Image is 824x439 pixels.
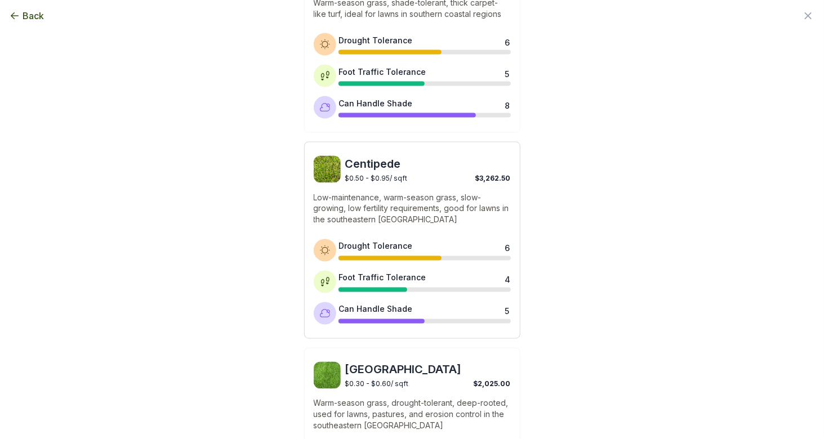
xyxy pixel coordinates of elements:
div: Can Handle Shade [338,97,412,109]
span: $0.50 - $0.95 / sqft [345,174,408,182]
img: Bahia sod image [314,362,341,389]
img: Foot traffic tolerance icon [319,276,331,288]
img: Drought tolerance icon [319,39,331,50]
div: 8 [505,100,510,109]
img: Centipede sod image [314,156,341,183]
div: Can Handle Shade [338,303,412,315]
span: $3,262.50 [475,174,511,182]
img: Drought tolerance icon [319,245,331,256]
button: Back [9,9,44,23]
span: $0.30 - $0.60 / sqft [345,380,409,388]
span: Centipede [345,156,511,172]
img: Foot traffic tolerance icon [319,70,331,82]
span: [GEOGRAPHIC_DATA] [345,362,511,378]
div: 5 [505,68,510,77]
p: Warm-season grass, drought-tolerant, deep-rooted, used for lawns, pastures, and erosion control i... [314,398,511,432]
img: Shade tolerance icon [319,102,331,113]
img: Shade tolerance icon [319,308,331,319]
p: Low-maintenance, warm-season grass, slow-growing, low fertility requirements, good for lawns in t... [314,192,511,226]
div: Drought Tolerance [338,240,412,252]
div: Drought Tolerance [338,34,412,46]
span: Back [23,9,44,23]
span: $2,025.00 [474,380,511,388]
div: Foot Traffic Tolerance [338,272,426,284]
div: 5 [505,306,510,315]
div: Foot Traffic Tolerance [338,66,426,78]
div: 6 [505,37,510,46]
div: 4 [505,274,510,283]
div: 6 [505,243,510,252]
